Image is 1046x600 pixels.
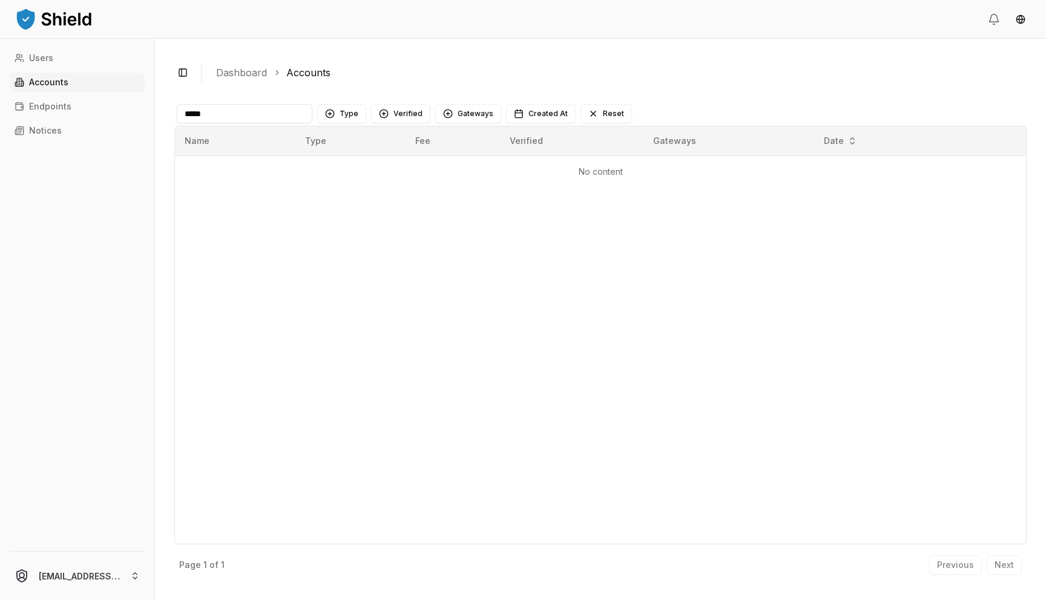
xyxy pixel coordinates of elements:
[216,65,267,80] a: Dashboard
[179,561,201,569] p: Page
[581,104,632,123] button: Reset filters
[10,121,145,140] a: Notices
[500,126,643,155] th: Verified
[39,570,120,582] p: [EMAIL_ADDRESS][DOMAIN_NAME]
[29,102,71,111] p: Endpoints
[175,126,295,155] th: Name
[216,65,1017,80] nav: breadcrumb
[29,54,53,62] p: Users
[203,561,207,569] p: 1
[295,126,406,155] th: Type
[528,109,568,119] span: Created At
[29,126,62,135] p: Notices
[29,78,68,86] p: Accounts
[643,126,814,155] th: Gateways
[10,48,145,68] a: Users
[10,73,145,92] a: Accounts
[185,166,1016,178] p: No content
[10,97,145,116] a: Endpoints
[506,104,576,123] button: Created At
[819,131,862,151] button: Date
[5,556,150,595] button: [EMAIL_ADDRESS][DOMAIN_NAME]
[371,104,430,123] button: Verified
[406,126,499,155] th: Fee
[435,104,501,123] button: Gateways
[317,104,366,123] button: Type
[221,561,225,569] p: 1
[209,561,219,569] p: of
[15,7,93,31] img: ShieldPay Logo
[286,65,331,80] a: Accounts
